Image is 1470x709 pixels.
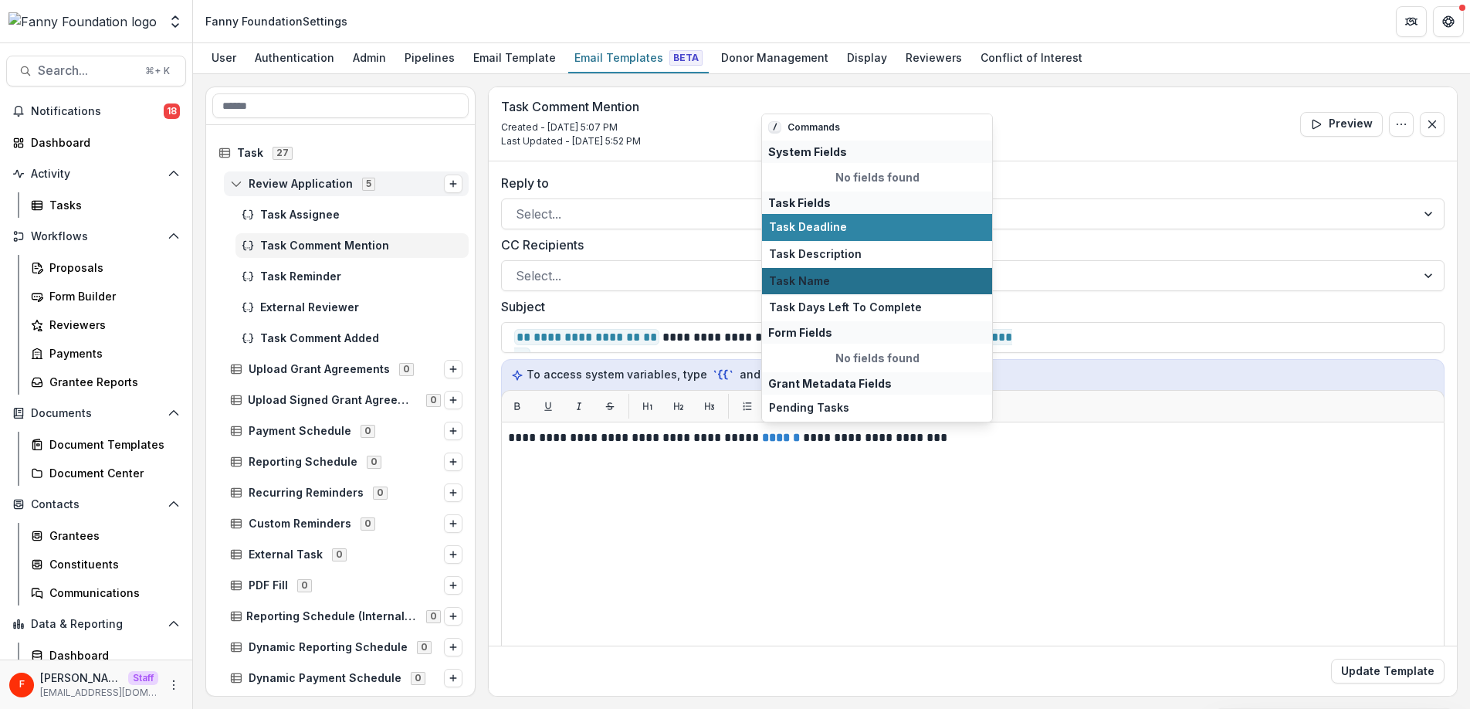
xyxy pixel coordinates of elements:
div: Task Assignee [235,202,469,227]
span: Contacts [31,498,161,511]
button: H3 [697,394,722,419]
button: Open entity switcher [164,6,186,37]
a: Tasks [25,192,186,218]
button: Pending Tasks [762,395,992,422]
span: 0 [297,579,312,592]
div: No fields found [762,163,992,192]
div: Conflict of Interest [974,46,1089,69]
label: Reply to [501,174,1435,192]
div: Authentication [249,46,340,69]
span: 0 [417,641,432,653]
button: Bold [505,394,530,419]
span: PDF Fill [249,579,288,592]
a: Display [841,43,893,73]
span: Data & Reporting [31,618,161,631]
div: Dashboard [49,647,174,663]
button: Options [444,545,462,564]
span: Task Days Left To Complete [769,301,985,314]
div: Donor Management [715,46,835,69]
span: Upload Signed Grant Agreements [248,394,417,407]
p: [EMAIL_ADDRESS][DOMAIN_NAME] [40,686,158,700]
a: Form Builder [25,283,186,309]
div: User [205,46,242,69]
a: Payments [25,341,186,366]
div: Communications [49,585,174,601]
div: Payment Schedule0Options [224,419,469,443]
p: To access system variables, type and select the variable from the dropdown. [511,366,1434,383]
p: Commands [787,120,840,134]
label: CC Recipients [501,236,1435,254]
div: Reporting Schedule0Options [224,449,469,474]
span: External Task [249,548,323,561]
div: ⌘ + K [142,63,173,80]
nav: breadcrumb [199,10,354,32]
button: Strikethrough [598,394,622,419]
button: Italic [567,394,591,419]
a: Authentication [249,43,340,73]
button: Options [444,453,462,471]
span: Activity [31,168,161,181]
span: Task Name [769,275,985,288]
button: Preview [1300,112,1383,137]
div: Tasks [49,197,174,213]
div: Dynamic Reporting Schedule0Options [224,635,469,660]
span: Workflows [31,230,161,243]
span: Pending Tasks [769,402,985,415]
div: Grantees [49,528,174,544]
button: Options [444,360,462,378]
label: Subject [501,297,1435,316]
button: Open Contacts [6,492,186,517]
div: Document Center [49,465,174,481]
span: 0 [426,610,441,622]
span: Dynamic Payment Schedule [249,672,401,685]
button: Options [444,391,462,409]
span: Task Deadline [769,221,985,234]
span: Custom Reminders [249,517,351,531]
button: Options [444,514,462,533]
div: Admin [347,46,392,69]
div: Upload Signed Grant Agreements0Options [224,388,469,412]
a: Constituents [25,551,186,577]
div: Reporting Schedule (Internal / External)0Options [224,604,469,629]
span: 0 [426,394,441,406]
span: Reporting Schedule [249,456,357,469]
div: Display [841,46,893,69]
button: Options [444,607,462,626]
button: Options [444,483,462,502]
div: Task Fields [762,192,992,214]
span: 0 [411,672,425,684]
a: User [205,43,242,73]
span: 5 [362,178,375,190]
div: External Task0Options [224,542,469,567]
div: Reviewers [899,46,968,69]
button: Close [1420,112,1445,137]
div: Dynamic Payment Schedule0Options [224,666,469,690]
span: Task Reminder [260,270,462,283]
span: External Reviewer [260,301,462,314]
div: Grantee Reports [49,374,174,390]
span: 0 [367,456,381,468]
button: Options [444,576,462,595]
div: Reviewers [49,317,174,333]
div: System Fields [762,141,992,163]
span: Task [237,147,263,160]
span: 0 [332,548,347,561]
div: Form Fields [762,321,992,344]
button: Search... [6,56,186,87]
span: 0 [361,425,375,437]
div: Recurring Reminders0Options [224,480,469,505]
div: Proposals [49,260,174,276]
button: Notifications18 [6,99,186,124]
div: Document Templates [49,436,174,453]
div: Task27 [212,141,469,165]
span: Task Description [769,248,985,261]
button: More [164,676,183,694]
button: Options [444,175,462,193]
span: Dynamic Reporting Schedule [249,641,408,654]
div: Dashboard [31,134,174,151]
span: Recurring Reminders [249,487,364,500]
a: Grantee Reports [25,369,186,395]
button: Task Days Left To Complete [762,294,992,321]
span: 0 [361,517,375,530]
div: Custom Reminders0Options [224,511,469,536]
